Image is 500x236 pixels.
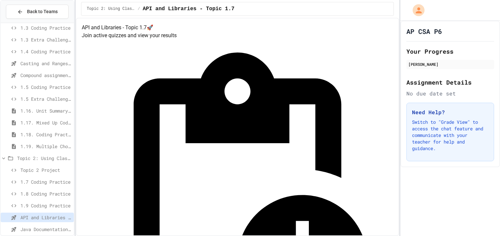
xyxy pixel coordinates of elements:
[87,6,135,12] span: Topic 2: Using Classes
[406,47,494,56] h2: Your Progress
[82,24,393,32] h4: API and Libraries - Topic 1.7 🚀
[20,72,71,79] span: Compound assignment operators - Quiz
[20,36,71,43] span: 1.3 Extra Challenge Problem
[406,27,442,36] h1: AP CSA P6
[20,119,71,126] span: 1.17. Mixed Up Code Practice 1.1-1.6
[17,155,71,162] span: Topic 2: Using Classes
[82,32,393,39] p: Join active quizzes and view your results
[20,202,71,209] span: 1.9 Coding Practice
[20,178,71,185] span: 1.7 Coding Practice
[406,3,426,18] div: My Account
[20,190,71,197] span: 1.8 Coding Practice
[406,90,494,97] div: No due date set
[20,167,71,173] span: Topic 2 Project
[408,61,492,67] div: [PERSON_NAME]
[412,119,488,152] p: Switch to "Grade View" to access the chat feature and communicate with your teacher for help and ...
[20,143,71,150] span: 1.19. Multiple Choice Exercises for Unit 1a (1.1-1.6)
[406,78,494,87] h2: Assignment Details
[412,108,488,116] h3: Need Help?
[138,6,140,12] span: /
[143,5,234,13] span: API and Libraries - Topic 1.7
[6,5,69,19] button: Back to Teams
[27,8,58,15] span: Back to Teams
[20,24,71,31] span: 1.3 Coding Practice
[20,48,71,55] span: 1.4 Coding Practice
[20,131,71,138] span: 1.18. Coding Practice 1a (1.1-1.6)
[20,214,71,221] span: API and Libraries - Topic 1.7
[20,226,71,233] span: Java Documentation with Comments - Topic 1.8
[20,95,71,102] span: 1.5 Extra Challenge Problem
[20,107,71,114] span: 1.16. Unit Summary 1a (1.1-1.6)
[20,60,71,67] span: Casting and Ranges of variables - Quiz
[20,84,71,91] span: 1.5 Coding Practice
